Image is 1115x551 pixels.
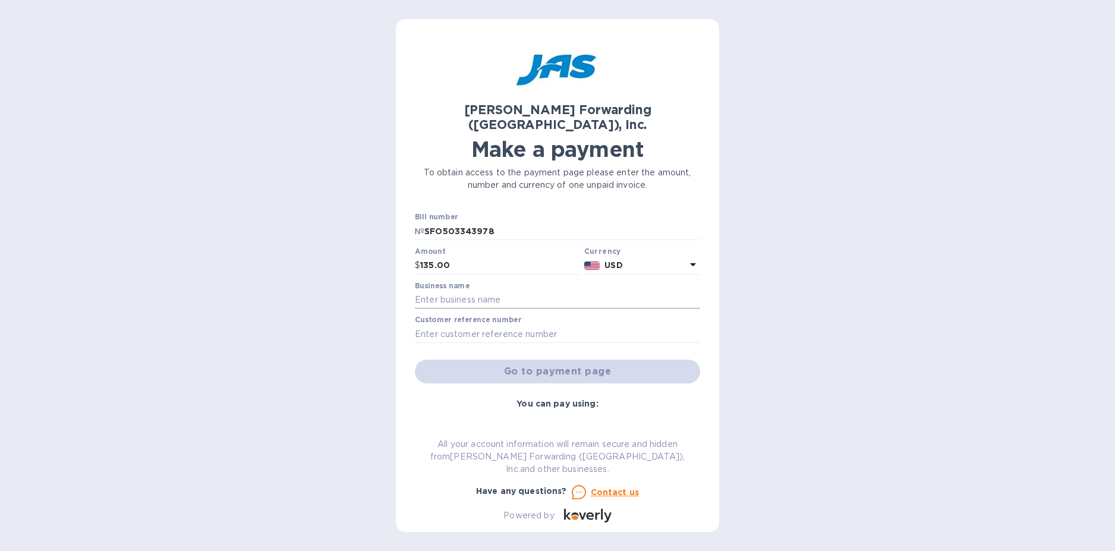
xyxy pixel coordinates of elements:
input: Enter customer reference number [415,325,700,343]
u: Contact us [591,487,640,497]
p: № [415,225,424,238]
input: 0.00 [420,257,579,275]
b: [PERSON_NAME] Forwarding ([GEOGRAPHIC_DATA]), Inc. [464,102,651,132]
h1: Make a payment [415,137,700,162]
b: Currency [584,247,621,256]
img: USD [584,262,600,270]
label: Business name [415,282,470,289]
p: $ [415,259,420,272]
label: Bill number [415,214,458,221]
p: All your account information will remain secure and hidden from [PERSON_NAME] Forwarding ([GEOGRA... [415,438,700,476]
b: Have any questions? [476,486,567,496]
input: Enter business name [415,291,700,309]
p: Powered by [503,509,554,522]
label: Customer reference number [415,317,521,324]
b: You can pay using: [516,399,598,408]
input: Enter bill number [424,222,700,240]
b: USD [604,260,622,270]
label: Amount [415,248,445,255]
p: To obtain access to the payment page please enter the amount, number and currency of one unpaid i... [415,166,700,191]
